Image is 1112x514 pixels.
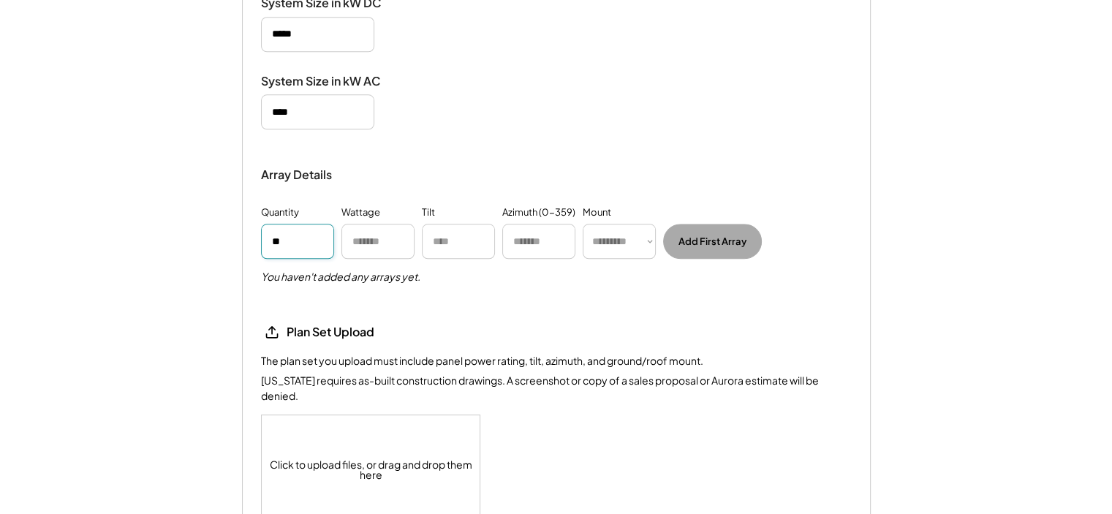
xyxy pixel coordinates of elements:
div: Array Details [261,166,334,184]
div: Azimuth (0-359) [502,205,575,220]
button: Add First Array [663,224,762,259]
div: System Size in kW AC [261,74,407,89]
div: Plan Set Upload [287,325,433,340]
div: Quantity [261,205,299,220]
div: The plan set you upload must include panel power rating, tilt, azimuth, and ground/roof mount. [261,354,703,369]
div: Mount [583,205,611,220]
div: [US_STATE] requires as-built construction drawings. A screenshot or copy of a sales proposal or A... [261,373,852,404]
div: Tilt [422,205,435,220]
div: Wattage [341,205,380,220]
h5: You haven't added any arrays yet. [261,270,420,284]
